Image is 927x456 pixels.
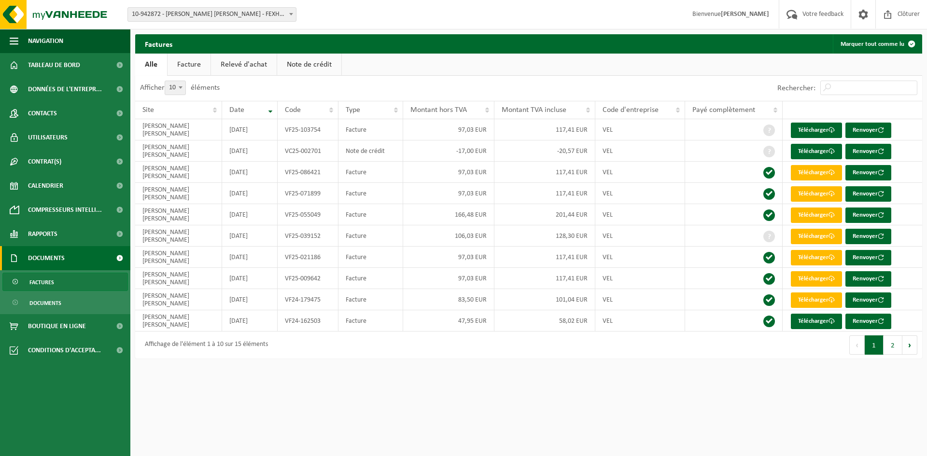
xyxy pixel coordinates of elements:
[791,292,842,308] a: Télécharger
[403,225,494,247] td: 106,03 EUR
[168,54,211,76] a: Facture
[403,140,494,162] td: -17,00 EUR
[28,150,61,174] span: Contrat(s)
[865,335,884,355] button: 1
[845,186,891,202] button: Renvoyer
[595,247,685,268] td: VEL
[494,268,595,289] td: 117,41 EUR
[278,204,339,225] td: VF25-055049
[845,314,891,329] button: Renvoyer
[135,225,222,247] td: [PERSON_NAME] [PERSON_NAME]
[135,289,222,310] td: [PERSON_NAME] [PERSON_NAME]
[791,229,842,244] a: Télécharger
[2,273,128,291] a: Factures
[222,140,278,162] td: [DATE]
[338,119,403,140] td: Facture
[135,34,182,53] h2: Factures
[849,335,865,355] button: Previous
[28,101,57,125] span: Contacts
[140,84,220,92] label: Afficher éléments
[285,106,301,114] span: Code
[595,140,685,162] td: VEL
[127,7,296,22] span: 10-942872 - VIEIRA LOPEZ CEDRIC - FEXHE-LE-HAUT-CLOCHER
[845,144,891,159] button: Renvoyer
[791,144,842,159] a: Télécharger
[845,123,891,138] button: Renvoyer
[791,186,842,202] a: Télécharger
[28,222,57,246] span: Rapports
[338,162,403,183] td: Facture
[845,229,891,244] button: Renvoyer
[595,162,685,183] td: VEL
[595,225,685,247] td: VEL
[791,165,842,180] a: Télécharger
[403,310,494,332] td: 47,95 EUR
[791,123,842,138] a: Télécharger
[28,314,86,338] span: Boutique en ligne
[222,119,278,140] td: [DATE]
[410,106,467,114] span: Montant hors TVA
[278,162,339,183] td: VF25-086421
[338,204,403,225] td: Facture
[222,183,278,204] td: [DATE]
[135,162,222,183] td: [PERSON_NAME] [PERSON_NAME]
[777,84,815,92] label: Rechercher:
[135,54,167,76] a: Alle
[403,119,494,140] td: 97,03 EUR
[494,310,595,332] td: 58,02 EUR
[135,140,222,162] td: [PERSON_NAME] [PERSON_NAME]
[278,268,339,289] td: VF25-009642
[338,140,403,162] td: Note de crédit
[791,271,842,287] a: Télécharger
[494,140,595,162] td: -20,57 EUR
[222,289,278,310] td: [DATE]
[403,183,494,204] td: 97,03 EUR
[142,106,154,114] span: Site
[278,247,339,268] td: VF25-021186
[721,11,769,18] strong: [PERSON_NAME]
[603,106,659,114] span: Code d'entreprise
[338,225,403,247] td: Facture
[28,246,65,270] span: Documents
[494,119,595,140] td: 117,41 EUR
[494,204,595,225] td: 201,44 EUR
[502,106,566,114] span: Montant TVA incluse
[278,289,339,310] td: VF24-179475
[346,106,360,114] span: Type
[338,289,403,310] td: Facture
[277,54,341,76] a: Note de crédit
[595,289,685,310] td: VEL
[833,34,921,54] button: Marquer tout comme lu
[278,140,339,162] td: VC25-002701
[884,335,902,355] button: 2
[595,310,685,332] td: VEL
[791,250,842,265] a: Télécharger
[140,336,268,354] div: Affichage de l'élément 1 à 10 sur 15 éléments
[28,198,102,222] span: Compresseurs intelli...
[845,271,891,287] button: Renvoyer
[845,292,891,308] button: Renvoyer
[222,310,278,332] td: [DATE]
[28,29,63,53] span: Navigation
[229,106,244,114] span: Date
[135,268,222,289] td: [PERSON_NAME] [PERSON_NAME]
[278,225,339,247] td: VF25-039152
[128,8,296,21] span: 10-942872 - VIEIRA LOPEZ CEDRIC - FEXHE-LE-HAUT-CLOCHER
[28,77,102,101] span: Données de l'entrepr...
[29,273,54,291] span: Factures
[403,204,494,225] td: 166,48 EUR
[902,335,917,355] button: Next
[338,310,403,332] td: Facture
[338,247,403,268] td: Facture
[135,310,222,332] td: [PERSON_NAME] [PERSON_NAME]
[2,293,128,312] a: Documents
[222,225,278,247] td: [DATE]
[28,53,80,77] span: Tableau de bord
[278,119,339,140] td: VF25-103754
[595,268,685,289] td: VEL
[135,247,222,268] td: [PERSON_NAME] [PERSON_NAME]
[28,125,68,150] span: Utilisateurs
[165,81,185,95] span: 10
[278,183,339,204] td: VF25-071899
[403,162,494,183] td: 97,03 EUR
